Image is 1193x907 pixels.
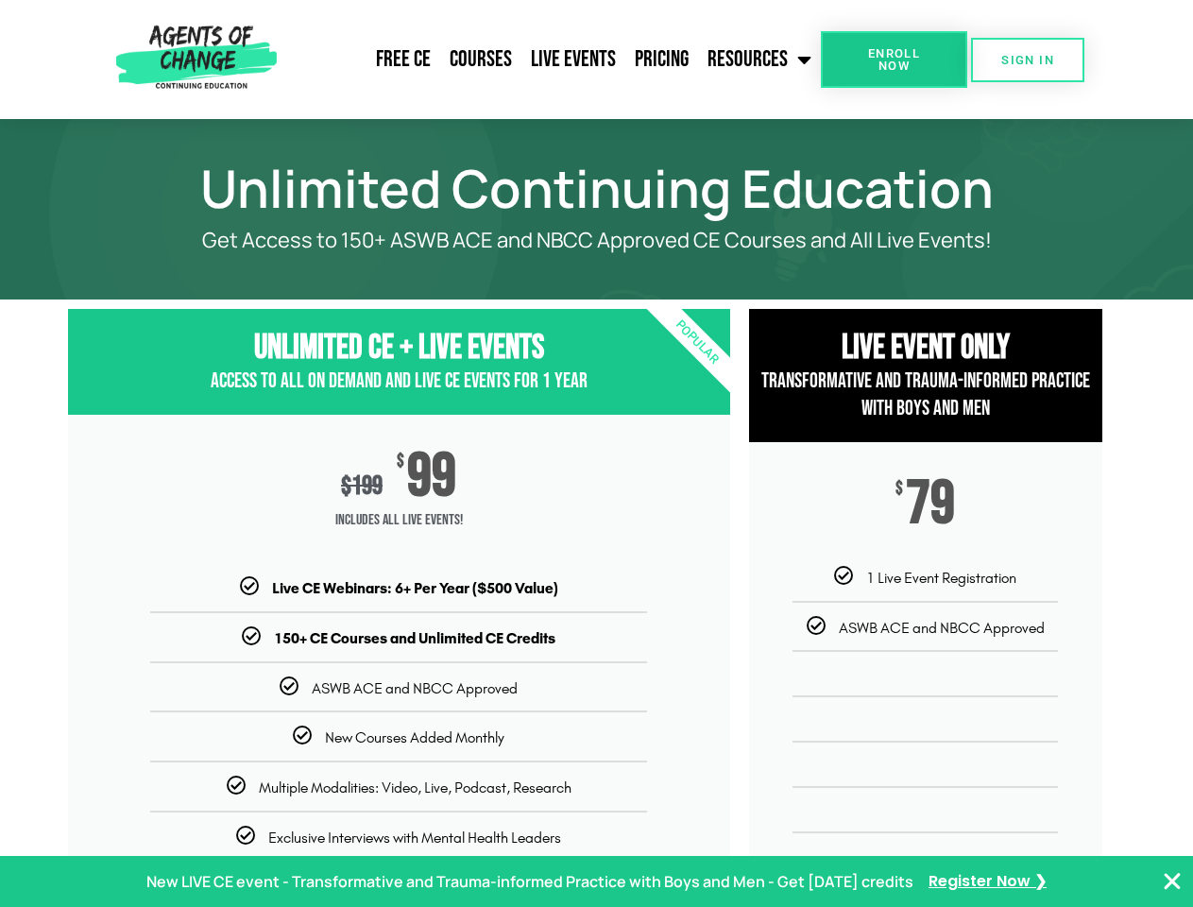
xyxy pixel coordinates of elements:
span: $ [341,471,351,502]
a: Register Now ❯ [929,868,1047,896]
a: Courses [440,36,521,83]
span: 79 [906,480,955,529]
span: ASWB ACE and NBCC Approved [839,619,1045,637]
a: Resources [698,36,821,83]
h3: Live Event Only [749,328,1102,368]
span: Includes ALL Live Events! [68,502,730,539]
h1: Unlimited Continuing Education [59,166,1135,210]
span: 1 Live Event Registration [866,569,1016,587]
p: New LIVE CE event - Transformative and Trauma-informed Practice with Boys and Men - Get [DATE] cr... [146,868,913,896]
span: Exclusive Interviews with Mental Health Leaders [268,829,561,847]
p: Get Access to 150+ ASWB ACE and NBCC Approved CE Courses and All Live Events! [134,229,1060,252]
span: Enroll Now [851,47,937,72]
a: Live Events [521,36,625,83]
a: Enroll Now [821,31,967,88]
h3: Unlimited CE + Live Events [68,328,730,368]
span: Transformative and Trauma-informed Practice with Boys and Men [761,368,1090,421]
b: 150+ CE Courses and Unlimited CE Credits [274,629,555,647]
span: ASWB ACE and NBCC Approved [312,679,518,697]
span: Access to All On Demand and Live CE Events for 1 year [211,368,588,394]
div: 199 [341,471,383,502]
div: Popular [588,233,806,452]
span: $ [895,480,903,499]
span: $ [397,453,404,471]
span: SIGN IN [1001,54,1054,66]
button: Close Banner [1161,870,1184,893]
a: SIGN IN [971,38,1084,82]
span: 99 [407,453,456,502]
b: Live CE Webinars: 6+ Per Year ($500 Value) [272,579,558,597]
span: New Courses Added Monthly [325,728,504,746]
a: Free CE [366,36,440,83]
a: Pricing [625,36,698,83]
span: Multiple Modalities: Video, Live, Podcast, Research [259,779,571,796]
nav: Menu [284,36,821,83]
